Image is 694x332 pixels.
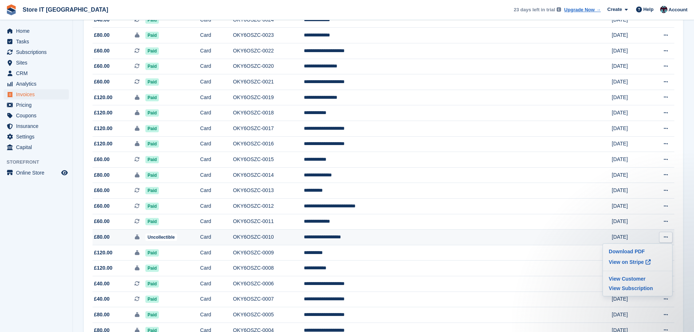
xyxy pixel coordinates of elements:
span: £60.00 [94,156,110,163]
td: Card [200,12,233,28]
span: Paid [145,265,159,272]
span: Paid [145,109,159,117]
span: £40.00 [94,280,110,288]
td: Card [200,59,233,74]
td: Card [200,43,233,59]
td: Card [200,261,233,276]
span: £40.00 [94,16,110,24]
p: View on Stripe [606,256,669,268]
span: Paid [145,140,159,148]
td: OKY6OSZC-0019 [233,90,303,105]
td: Card [200,28,233,43]
td: [DATE] [612,183,648,199]
td: [DATE] [612,59,648,74]
td: [DATE] [612,90,648,105]
td: OKY6OSZC-0017 [233,121,303,137]
td: OKY6OSZC-0023 [233,28,303,43]
span: Invoices [16,89,60,99]
td: [DATE] [612,12,648,28]
td: Card [200,167,233,183]
span: Paid [145,32,159,39]
span: £60.00 [94,62,110,70]
span: £80.00 [94,171,110,179]
span: Paid [145,203,159,210]
td: Card [200,230,233,245]
span: £80.00 [94,311,110,319]
span: Paid [145,218,159,225]
td: [DATE] [612,74,648,90]
td: Card [200,292,233,307]
td: [DATE] [612,292,648,307]
td: OKY6OSZC-0009 [233,245,303,261]
a: menu [4,168,69,178]
span: £80.00 [94,31,110,39]
a: Preview store [60,168,69,177]
a: Download PDF [606,247,669,256]
td: Card [200,152,233,168]
td: [DATE] [612,198,648,214]
span: 23 days left in trial [514,6,555,13]
span: Coupons [16,110,60,121]
span: Paid [145,16,159,24]
span: Sites [16,58,60,68]
span: £60.00 [94,47,110,55]
td: Card [200,183,233,199]
td: OKY6OSZC-0010 [233,230,303,245]
td: [DATE] [612,136,648,152]
span: Help [643,6,654,13]
td: [DATE] [612,43,648,59]
span: Subscriptions [16,47,60,57]
span: Online Store [16,168,60,178]
a: menu [4,89,69,99]
span: £120.00 [94,94,113,101]
a: Store IT [GEOGRAPHIC_DATA] [20,4,111,16]
img: James Campbell Adamson [660,6,667,13]
td: OKY6OSZC-0012 [233,198,303,214]
span: CRM [16,68,60,78]
td: [DATE] [612,167,648,183]
span: £40.00 [94,295,110,303]
td: [DATE] [612,121,648,137]
span: Pricing [16,100,60,110]
td: OKY6OSZC-0024 [233,12,303,28]
span: Paid [145,156,159,163]
a: menu [4,68,69,78]
span: Paid [145,172,159,179]
a: menu [4,142,69,152]
td: OKY6OSZC-0016 [233,136,303,152]
a: menu [4,121,69,131]
span: Paid [145,280,159,288]
td: Card [200,198,233,214]
td: OKY6OSZC-0006 [233,276,303,292]
span: £120.00 [94,249,113,257]
td: OKY6OSZC-0005 [233,307,303,323]
span: Capital [16,142,60,152]
span: £120.00 [94,140,113,148]
span: Insurance [16,121,60,131]
span: Home [16,26,60,36]
span: £60.00 [94,202,110,210]
td: [DATE] [612,307,648,323]
td: OKY6OSZC-0020 [233,59,303,74]
td: OKY6OSZC-0015 [233,152,303,168]
span: Paid [145,47,159,55]
a: View Subscription [606,284,669,293]
td: Card [200,121,233,137]
a: menu [4,110,69,121]
td: OKY6OSZC-0021 [233,74,303,90]
td: OKY6OSZC-0011 [233,214,303,230]
span: £60.00 [94,218,110,225]
td: OKY6OSZC-0007 [233,292,303,307]
td: Card [200,105,233,121]
td: OKY6OSZC-0022 [233,43,303,59]
td: OKY6OSZC-0008 [233,261,303,276]
td: [DATE] [612,28,648,43]
img: stora-icon-8386f47178a22dfd0bd8f6a31ec36ba5ce8667c1dd55bd0f319d3a0aa187defe.svg [6,4,17,15]
span: Create [607,6,622,13]
a: menu [4,26,69,36]
span: Paid [145,249,159,257]
a: menu [4,58,69,68]
td: OKY6OSZC-0014 [233,167,303,183]
span: £120.00 [94,109,113,117]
